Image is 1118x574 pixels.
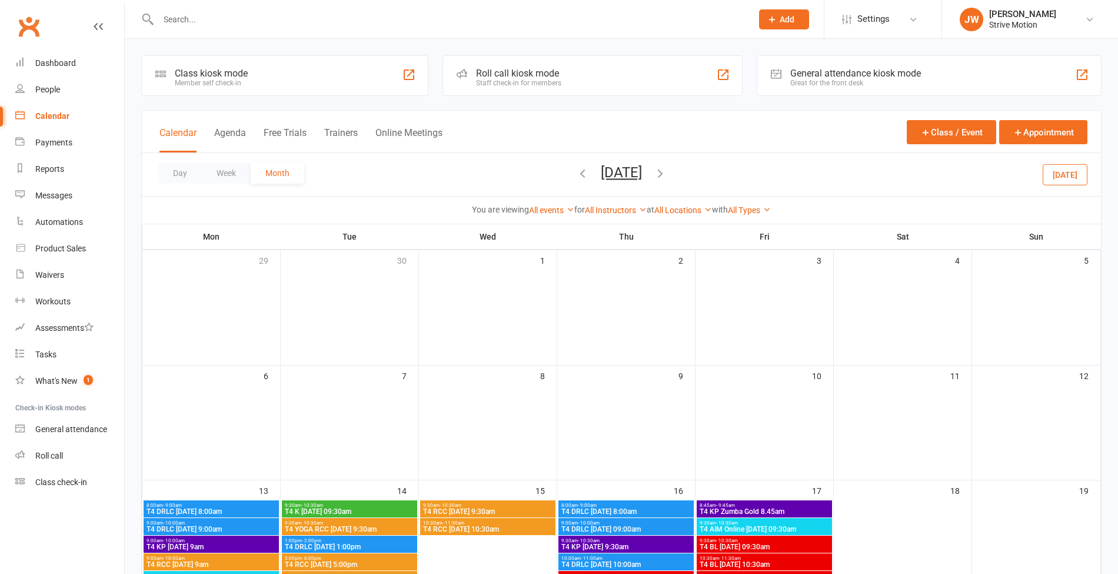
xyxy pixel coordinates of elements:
th: Sun [972,224,1101,249]
div: [PERSON_NAME] [989,9,1056,19]
span: 8:00am [561,503,691,508]
span: T4 DRLC [DATE] 8:00am [561,508,691,515]
span: 9:30am [699,538,830,543]
span: - 10:00am [163,538,185,543]
div: JW [960,8,983,31]
button: Month [251,162,304,184]
th: Wed [419,224,557,249]
span: 10:00am [561,556,691,561]
a: Reports [15,156,124,183]
a: Workouts [15,288,124,315]
th: Mon [142,224,281,249]
div: 13 [259,480,280,500]
span: Settings [857,6,890,32]
span: - 11:30am [442,520,464,526]
div: Strive Motion [989,19,1056,30]
span: T4 YOGA RCC [DATE] 9:30am [284,526,415,533]
span: Add [780,15,794,24]
div: Calendar [35,111,69,121]
button: Class / Event [907,120,996,144]
a: Dashboard [15,50,124,77]
div: Automations [35,217,83,227]
div: Staff check-in for members [476,79,561,87]
strong: with [712,205,728,214]
span: 8:45am [699,503,830,508]
span: - 10:30am [578,538,600,543]
span: T4 KP [DATE] 9am [146,543,277,550]
a: All events [529,205,574,215]
span: T4 DRLC [DATE] 8:00am [146,508,277,515]
span: - 9:00am [578,503,597,508]
div: Assessments [35,323,94,333]
th: Fri [696,224,834,249]
button: Free Trials [264,127,307,152]
button: Trainers [324,127,358,152]
div: Roll call [35,451,63,460]
div: Class check-in [35,477,87,487]
div: Workouts [35,297,71,306]
a: What's New1 [15,368,124,394]
div: 12 [1079,366,1100,385]
button: Appointment [999,120,1087,144]
input: Search... [155,11,744,28]
a: Assessments [15,315,124,341]
a: Messages [15,183,124,209]
span: T4 BL [DATE] 10:30am [699,561,830,568]
div: 8 [540,366,557,385]
span: T4 DRLC [DATE] 9:00am [146,526,277,533]
div: Payments [35,138,72,147]
span: - 2:00pm [302,538,321,543]
span: 9:00am [146,520,277,526]
a: Product Sales [15,235,124,262]
button: Day [158,162,202,184]
div: 7 [402,366,418,385]
a: All Instructors [585,205,647,215]
span: T4 DRLC [DATE] 09:00am [561,526,691,533]
div: 1 [540,250,557,270]
div: 17 [812,480,833,500]
span: T4 AIM Online [DATE] 09:30am [699,526,830,533]
div: Reports [35,164,64,174]
div: What's New [35,376,78,386]
div: Waivers [35,270,64,280]
th: Tue [281,224,419,249]
a: Roll call [15,443,124,469]
span: 1 [84,375,93,385]
div: 9 [678,366,695,385]
span: - 9:45am [716,503,735,508]
span: T4 RCC [DATE] 9am [146,561,277,568]
button: Week [202,162,251,184]
div: 19 [1079,480,1100,500]
span: 9:30am [561,538,691,543]
button: Agenda [214,127,246,152]
button: Add [759,9,809,29]
span: T4 RCC [DATE] 10:30am [422,526,553,533]
span: 1:00pm [284,538,415,543]
div: 6 [264,366,280,385]
div: People [35,85,60,94]
div: Dashboard [35,58,76,68]
a: Calendar [15,103,124,130]
a: All Types [728,205,771,215]
strong: at [647,205,654,214]
span: - 11:30am [719,556,741,561]
div: 29 [259,250,280,270]
button: Online Meetings [375,127,442,152]
button: [DATE] [601,164,642,181]
a: Waivers [15,262,124,288]
a: All Locations [654,205,712,215]
span: - 10:00am [163,556,185,561]
a: Automations [15,209,124,235]
span: - 10:30am [301,520,323,526]
span: 10:30am [422,520,553,526]
div: 2 [678,250,695,270]
span: 10:30am [699,556,830,561]
span: - 10:30am [716,520,738,526]
div: Tasks [35,350,56,359]
button: [DATE] [1043,164,1087,185]
span: T4 RCC [DATE] 5:00pm [284,561,415,568]
span: 9:30am [284,503,415,508]
span: T4 KP Zumba Gold 8.45am [699,508,830,515]
strong: for [574,205,585,214]
a: Payments [15,130,124,156]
